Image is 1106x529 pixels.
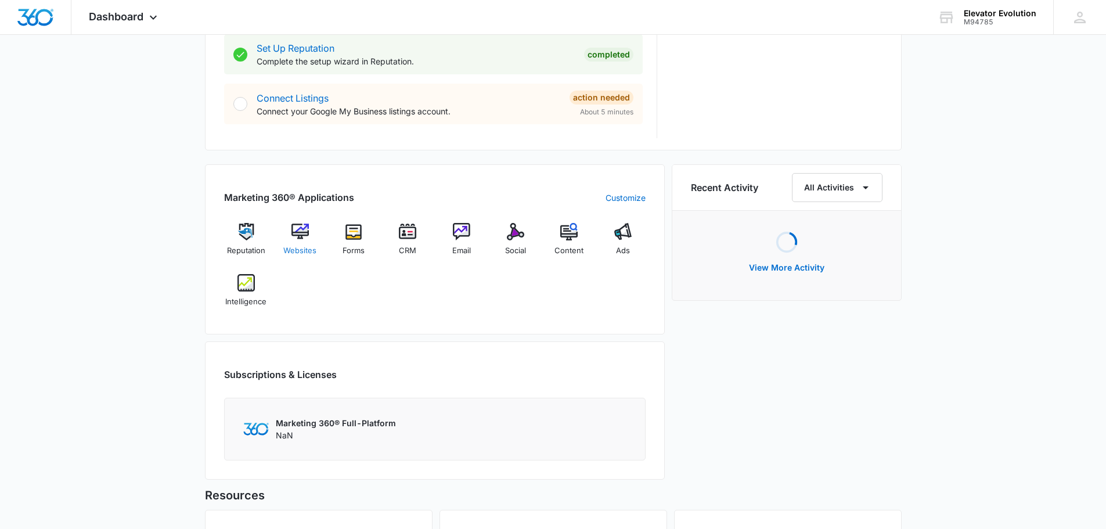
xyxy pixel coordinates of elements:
[276,417,396,441] div: NaN
[278,223,322,265] a: Websites
[452,245,471,257] span: Email
[606,192,646,204] a: Customize
[691,181,758,195] h6: Recent Activity
[737,254,836,282] button: View More Activity
[343,245,365,257] span: Forms
[601,223,646,265] a: Ads
[283,245,316,257] span: Websites
[399,245,416,257] span: CRM
[224,368,337,382] h2: Subscriptions & Licenses
[493,223,538,265] a: Social
[964,9,1036,18] div: account name
[616,245,630,257] span: Ads
[386,223,430,265] a: CRM
[964,18,1036,26] div: account id
[224,223,269,265] a: Reputation
[332,223,376,265] a: Forms
[505,245,526,257] span: Social
[205,487,902,504] h5: Resources
[554,245,583,257] span: Content
[584,48,633,62] div: Completed
[224,274,269,316] a: Intelligence
[570,91,633,105] div: Action Needed
[257,55,575,67] p: Complete the setup wizard in Reputation.
[792,173,882,202] button: All Activities
[547,223,592,265] a: Content
[224,190,354,204] h2: Marketing 360® Applications
[227,245,265,257] span: Reputation
[225,296,266,308] span: Intelligence
[439,223,484,265] a: Email
[243,423,269,435] img: Marketing 360 Logo
[257,105,560,117] p: Connect your Google My Business listings account.
[257,92,329,104] a: Connect Listings
[276,417,396,429] p: Marketing 360® Full-Platform
[580,107,633,117] span: About 5 minutes
[257,42,334,54] a: Set Up Reputation
[89,10,143,23] span: Dashboard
